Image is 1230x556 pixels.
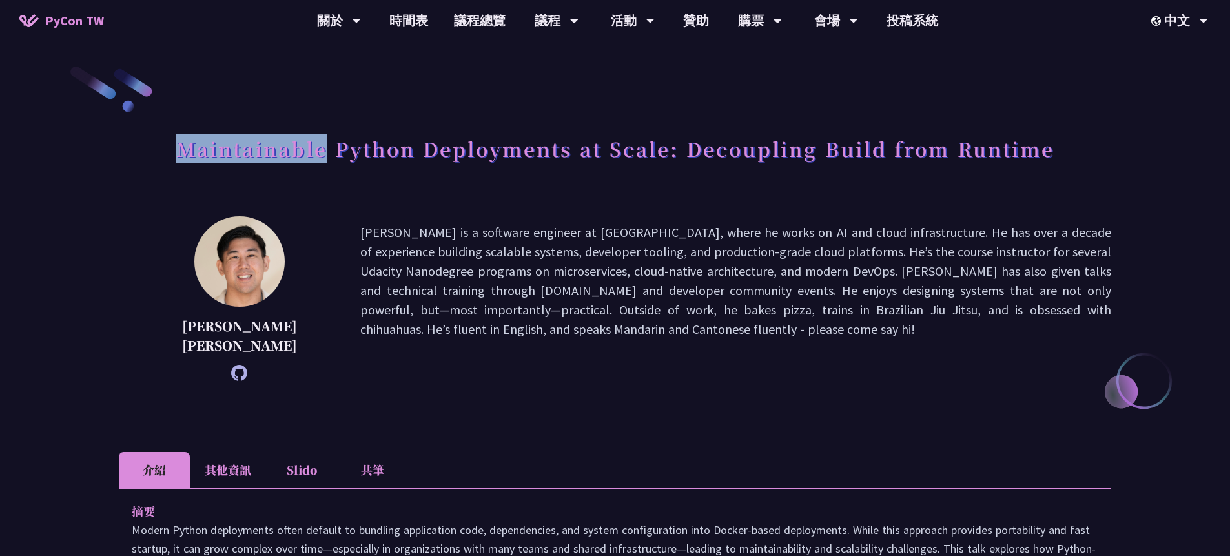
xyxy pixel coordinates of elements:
a: PyCon TW [6,5,117,37]
span: PyCon TW [45,11,104,30]
li: Slido [266,452,337,488]
img: Home icon of PyCon TW 2025 [19,14,39,27]
p: [PERSON_NAME] is a software engineer at [GEOGRAPHIC_DATA], where he works on AI and cloud infrast... [360,223,1111,375]
img: Locale Icon [1151,16,1164,26]
img: Justin Lee [194,216,285,307]
h1: Maintainable Python Deployments at Scale: Decoupling Build from Runtime [176,129,1054,168]
li: 其他資訊 [190,452,266,488]
p: 摘要 [132,502,1072,520]
li: 介紹 [119,452,190,488]
li: 共筆 [337,452,408,488]
p: [PERSON_NAME] [PERSON_NAME] [151,316,328,355]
